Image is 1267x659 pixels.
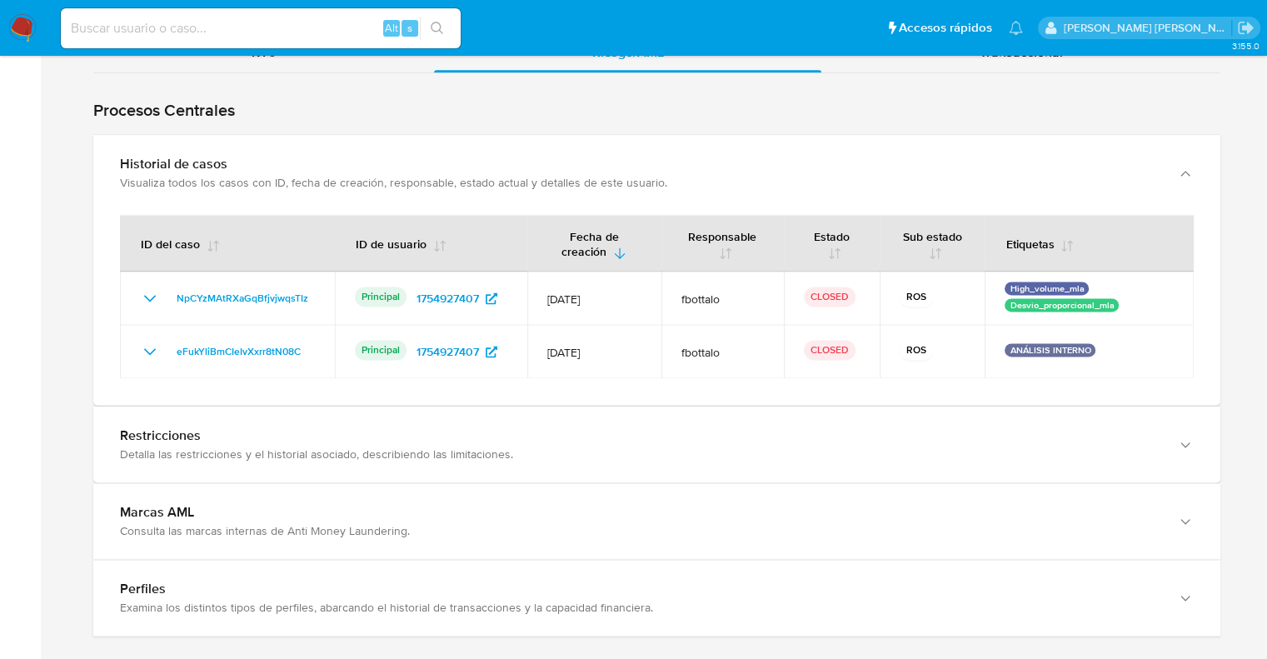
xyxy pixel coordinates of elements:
span: s [407,20,412,36]
span: Accesos rápidos [899,19,992,37]
a: Notificaciones [1009,21,1023,35]
input: Buscar usuario o caso... [61,17,461,39]
div: Restricciones [120,427,1160,444]
span: 3.155.0 [1231,39,1259,52]
h1: Procesos Centrales [93,100,1220,121]
span: Alt [385,20,398,36]
a: Salir [1237,19,1255,37]
div: Examina los distintos tipos de perfiles, abarcando el historial de transacciones y la capacidad f... [120,600,1160,615]
div: Detalla las restricciones y el historial asociado, describiendo las limitaciones. [120,447,1160,462]
button: RestriccionesDetalla las restricciones y el historial asociado, describiendo las limitaciones. [93,407,1220,482]
button: PerfilesExamina los distintos tipos de perfiles, abarcando el historial de transacciones y la cap... [93,560,1220,636]
button: search-icon [420,17,454,40]
p: ext_noevirar@mercadolibre.com [1064,20,1232,36]
div: Perfiles [120,581,1160,597]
